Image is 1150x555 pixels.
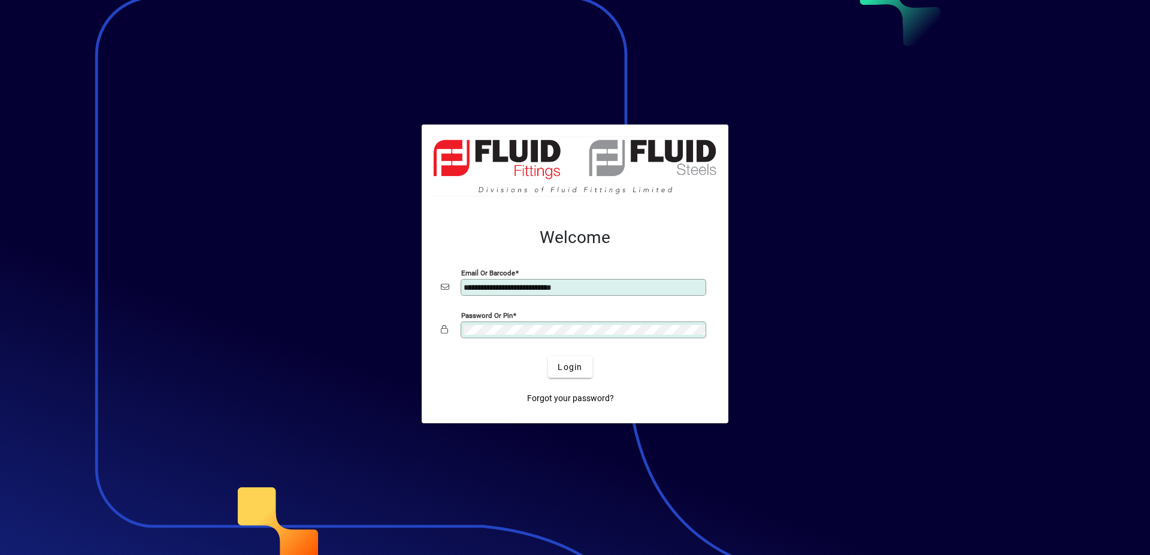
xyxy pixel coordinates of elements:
button: Login [548,356,592,378]
h2: Welcome [441,228,709,248]
mat-label: Email or Barcode [461,269,515,277]
a: Forgot your password? [522,387,619,409]
mat-label: Password or Pin [461,311,513,320]
span: Forgot your password? [527,392,614,405]
span: Login [558,361,582,374]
